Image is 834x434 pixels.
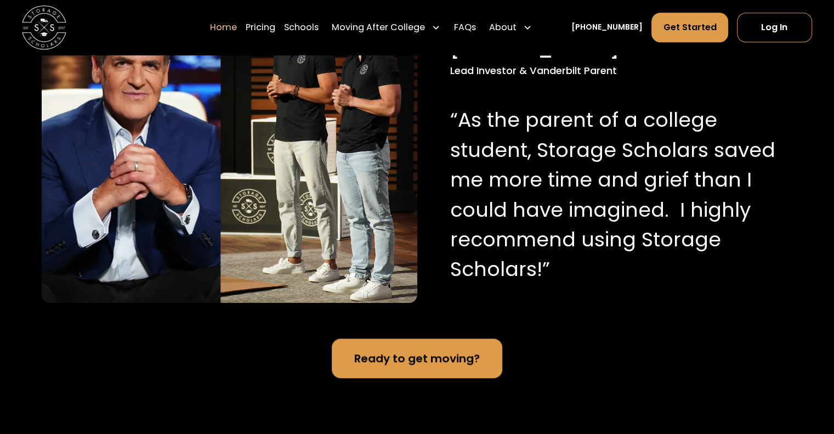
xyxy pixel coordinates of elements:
div: Moving After College [327,12,445,43]
a: Home [210,12,237,43]
div: Ready to get moving? [354,350,480,367]
div: Moving After College [332,21,425,34]
a: Ready to get moving? [332,339,503,378]
img: Storage Scholars main logo [22,5,66,50]
div: Lead Investor & Vanderbilt Parent [450,63,777,78]
a: Pricing [246,12,275,43]
p: “As the parent of a college student, Storage Scholars saved me more time and grief than I could h... [450,105,777,284]
a: FAQs [453,12,475,43]
a: Schools [284,12,319,43]
a: [PHONE_NUMBER] [571,22,643,33]
div: About [485,12,536,43]
a: Log In [737,13,812,42]
div: About [489,21,517,34]
a: Get Started [651,13,728,42]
